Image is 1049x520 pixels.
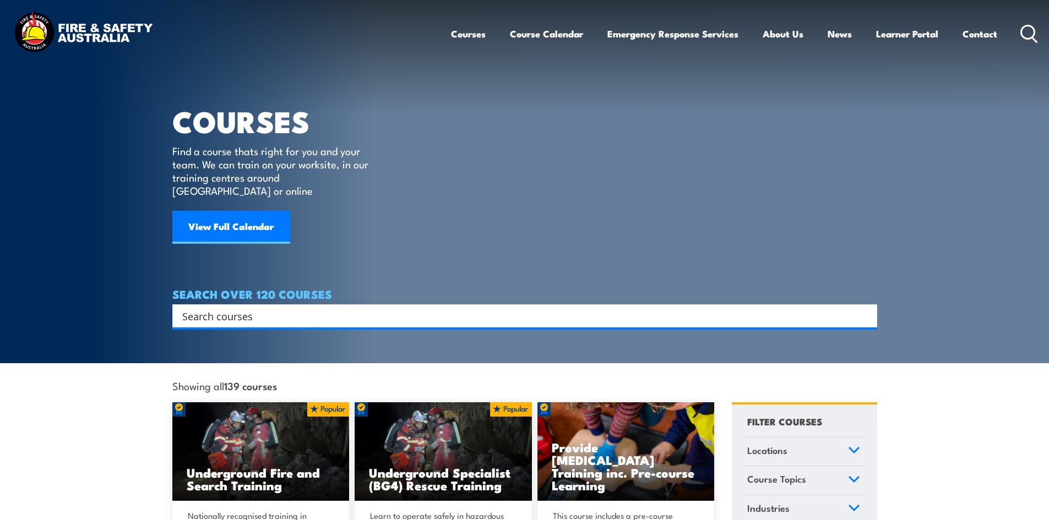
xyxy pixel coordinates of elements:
a: Emergency Response Services [607,19,738,48]
h4: SEARCH OVER 120 COURSES [172,288,877,300]
a: Underground Specialist (BG4) Rescue Training [355,402,532,501]
p: Find a course thats right for you and your team. We can train on your worksite, in our training c... [172,144,373,197]
span: Industries [747,501,790,516]
span: Course Topics [747,472,806,486]
a: Provide [MEDICAL_DATA] Training inc. Pre-course Learning [537,402,715,501]
a: Course Calendar [510,19,583,48]
form: Search form [184,308,855,324]
a: Course Topics [742,466,865,495]
img: Underground mine rescue [172,402,350,501]
a: Learner Portal [876,19,938,48]
span: Showing all [172,380,277,391]
a: News [828,19,852,48]
img: Low Voltage Rescue and Provide CPR [537,402,715,501]
button: Search magnifier button [858,308,873,324]
h3: Underground Specialist (BG4) Rescue Training [369,466,518,491]
a: Locations [742,437,865,466]
h3: Underground Fire and Search Training [187,466,335,491]
a: View Full Calendar [172,211,290,244]
img: Underground mine rescue [355,402,532,501]
h3: Provide [MEDICAL_DATA] Training inc. Pre-course Learning [552,441,700,491]
span: Locations [747,443,787,458]
h4: FILTER COURSES [747,414,822,429]
h1: COURSES [172,108,384,134]
strong: 139 courses [224,378,277,393]
a: Courses [451,19,486,48]
a: About Us [763,19,803,48]
a: Contact [963,19,997,48]
a: Underground Fire and Search Training [172,402,350,501]
input: Search input [182,308,853,324]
